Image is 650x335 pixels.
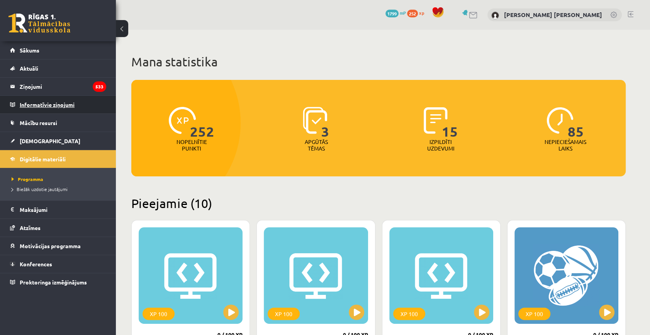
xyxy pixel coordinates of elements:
[545,139,586,152] p: Nepieciešamais laiks
[10,150,106,168] a: Digitālie materiāli
[131,54,626,69] h1: Mana statistika
[169,107,196,134] img: icon-xp-0682a9bc20223a9ccc6f5883a126b849a74cddfe5390d2b41b4391c66f2066e7.svg
[400,10,406,16] span: mP
[303,107,327,134] img: icon-learned-topics-4a711ccc23c960034f471b6e78daf4a3bad4a20eaf4de84257b87e66633f6470.svg
[20,65,38,72] span: Aktuāli
[10,255,106,273] a: Konferences
[568,107,584,139] span: 85
[20,242,81,249] span: Motivācijas programma
[20,137,80,144] span: [DEMOGRAPHIC_DATA]
[491,12,499,19] img: Emīls Matiass Reinfelds
[10,41,106,59] a: Sākums
[301,139,331,152] p: Apgūtās tēmas
[393,308,425,320] div: XP 100
[10,273,106,291] a: Proktoringa izmēģinājums
[10,132,106,150] a: [DEMOGRAPHIC_DATA]
[426,139,456,152] p: Izpildīti uzdevumi
[10,59,106,77] a: Aktuāli
[407,10,428,16] a: 252 xp
[10,237,106,255] a: Motivācijas programma
[20,119,57,126] span: Mācību resursi
[10,201,106,218] a: Maksājumi
[504,11,602,19] a: [PERSON_NAME] [PERSON_NAME]
[20,261,52,267] span: Konferences
[20,201,106,218] legend: Maksājumi
[12,186,108,193] a: Biežāk uzdotie jautājumi
[131,196,626,211] h2: Pieejamie (10)
[419,10,424,16] span: xp
[12,176,108,183] a: Programma
[10,114,106,132] a: Mācību resursi
[20,96,106,113] legend: Informatīvie ziņojumi
[93,81,106,92] i: 533
[546,107,574,134] img: icon-clock-7be60019b62300814b6bd22b8e044499b485619524d84068768e800edab66f18.svg
[20,224,41,231] span: Atzīmes
[385,10,399,17] span: 1799
[8,14,70,33] a: Rīgas 1. Tālmācības vidusskola
[407,10,418,17] span: 252
[20,47,39,54] span: Sākums
[442,107,458,139] span: 15
[10,78,106,95] a: Ziņojumi533
[20,279,87,286] span: Proktoringa izmēģinājums
[12,176,43,182] span: Programma
[321,107,329,139] span: 3
[190,107,214,139] span: 252
[424,107,448,134] img: icon-completed-tasks-ad58ae20a441b2904462921112bc710f1caf180af7a3daa7317a5a94f2d26646.svg
[268,308,300,320] div: XP 100
[20,156,66,162] span: Digitālie materiāli
[12,186,68,192] span: Biežāk uzdotie jautājumi
[20,78,106,95] legend: Ziņojumi
[10,219,106,237] a: Atzīmes
[385,10,406,16] a: 1799 mP
[10,96,106,113] a: Informatīvie ziņojumi
[518,308,550,320] div: XP 100
[143,308,175,320] div: XP 100
[177,139,207,152] p: Nopelnītie punkti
